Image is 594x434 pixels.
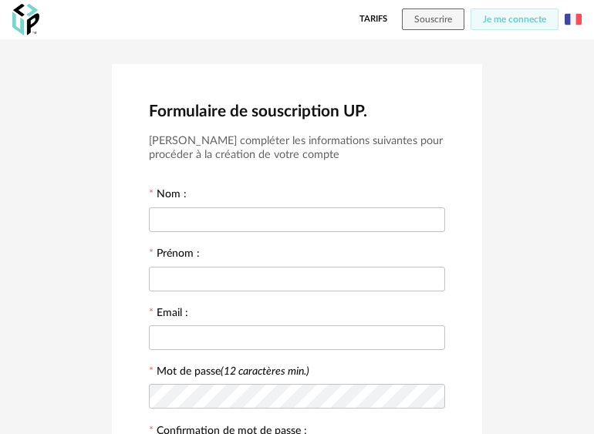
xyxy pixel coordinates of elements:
label: Mot de passe [157,366,309,377]
i: (12 caractères min.) [221,366,309,377]
img: OXP [12,4,39,35]
label: Nom : [149,189,187,203]
span: Je me connecte [483,15,546,24]
button: Je me connecte [471,8,559,30]
button: Souscrire [402,8,464,30]
a: Tarifs [359,8,387,30]
h2: Formulaire de souscription UP. [149,101,445,122]
span: Souscrire [414,15,452,24]
label: Email : [149,308,188,321]
h3: [PERSON_NAME] compléter les informations suivantes pour procéder à la création de votre compte [149,134,445,163]
img: fr [565,11,582,28]
label: Prénom : [149,248,200,262]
